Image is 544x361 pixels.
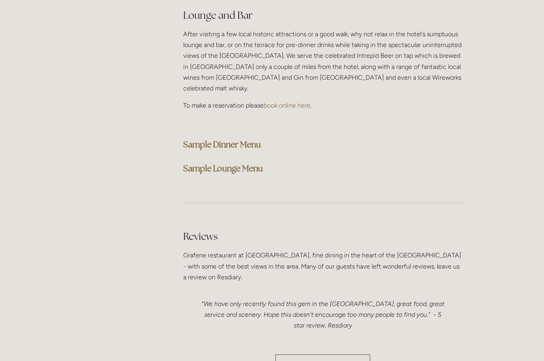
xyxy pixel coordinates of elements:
a: Sample Dinner Menu [183,139,261,150]
a: Sample Lounge Menu [183,163,263,174]
a: book online here [264,102,310,109]
p: After visiting a few local historic attractions or a good walk, why not relax in the hotel's sump... [183,29,462,94]
p: To make a reservation please . [183,100,462,111]
h2: Lounge and Bar [183,8,462,22]
p: “We have only recently found this gem in the [GEOGRAPHIC_DATA], great food, great service and sce... [199,298,446,331]
p: Grafene restaurant at [GEOGRAPHIC_DATA], fine dining in the heart of the [GEOGRAPHIC_DATA] - with... [183,250,462,283]
h2: Reviews [183,230,462,243]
